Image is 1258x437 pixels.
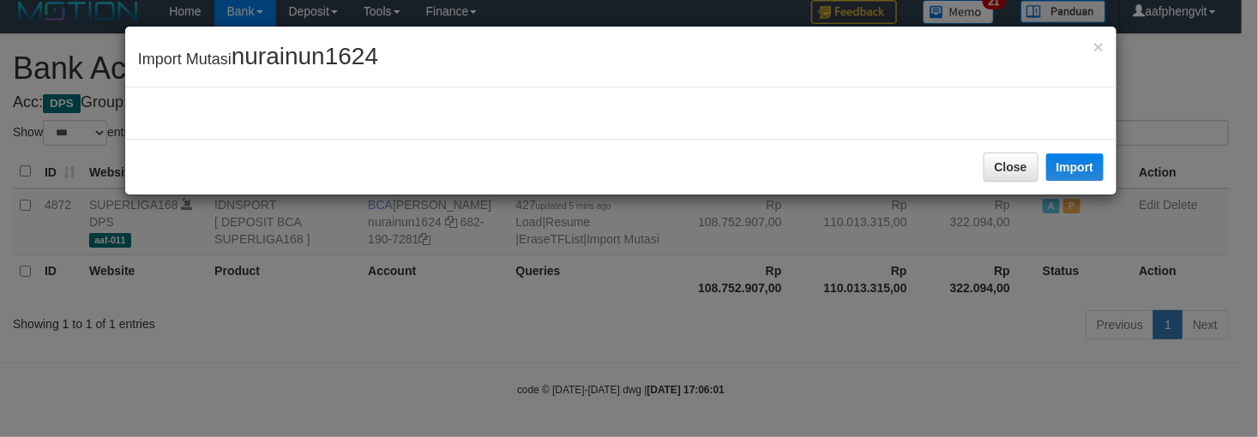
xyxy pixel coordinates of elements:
[1093,38,1104,56] button: Close
[984,153,1038,182] button: Close
[232,43,378,69] span: nurainun1624
[1093,37,1104,57] span: ×
[138,51,378,68] span: Import Mutasi
[1046,153,1105,181] button: Import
